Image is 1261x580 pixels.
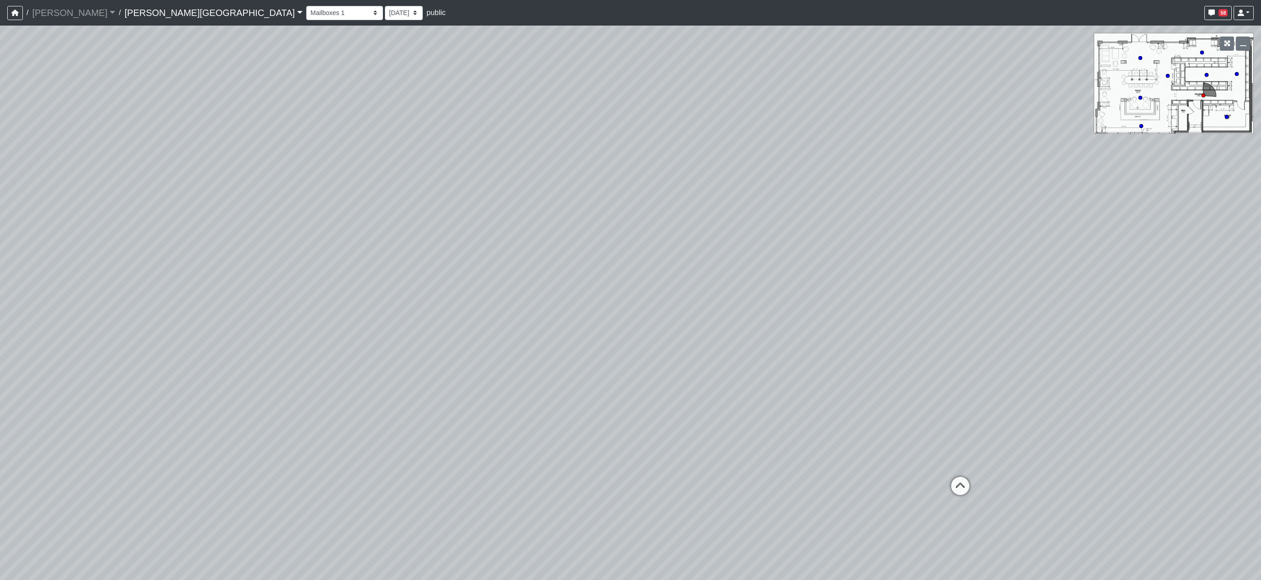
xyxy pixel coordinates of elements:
iframe: Ybug feedback widget [7,562,61,580]
button: 58 [1204,6,1232,20]
a: [PERSON_NAME] [32,4,115,22]
span: / [115,4,124,22]
span: public [426,9,446,16]
a: [PERSON_NAME][GEOGRAPHIC_DATA] [124,4,303,22]
span: 58 [1218,9,1228,16]
span: / [23,4,32,22]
